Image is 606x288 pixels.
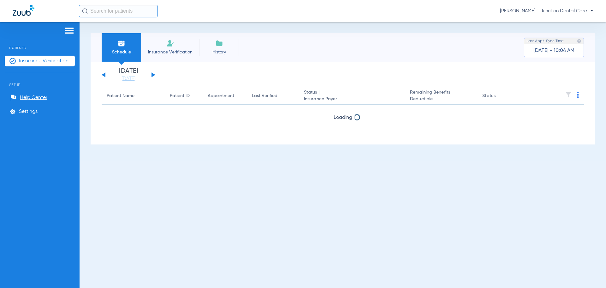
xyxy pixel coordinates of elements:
img: Zuub Logo [13,5,34,16]
span: Insurance Verification [19,58,68,64]
span: Schedule [106,49,136,55]
span: Settings [19,108,38,115]
div: Last Verified [252,93,294,99]
span: [PERSON_NAME] - Junction Dental Care [500,8,593,14]
div: Appointment [208,93,242,99]
th: Status | [299,87,405,105]
img: hamburger-icon [64,27,74,34]
div: Patient ID [170,93,198,99]
span: Patients [5,36,75,50]
a: Help Center [10,95,47,101]
img: History [216,40,223,47]
img: Schedule [118,40,125,47]
span: [DATE] - 10:04 AM [533,47,574,54]
span: Loading [334,115,352,120]
th: Remaining Benefits | [405,87,477,105]
li: [DATE] [110,68,147,82]
span: History [204,49,234,55]
div: Patient ID [170,93,190,99]
a: [DATE] [110,76,147,82]
img: Manual Insurance Verification [167,40,174,47]
img: Search Icon [82,8,88,14]
div: Patient Name [107,93,160,99]
span: Help Center [20,95,47,101]
span: Insurance Payer [304,96,400,102]
th: Status [477,87,520,105]
div: Appointment [208,93,234,99]
img: last sync help info [577,39,581,43]
span: Insurance Verification [146,49,195,55]
span: Setup [5,73,75,87]
input: Search for patients [79,5,158,17]
div: Patient Name [107,93,134,99]
img: filter.svg [565,92,572,98]
img: group-dot-blue.svg [577,92,579,98]
span: Deductible [410,96,472,102]
span: Last Appt. Sync Time: [526,38,564,44]
div: Last Verified [252,93,277,99]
